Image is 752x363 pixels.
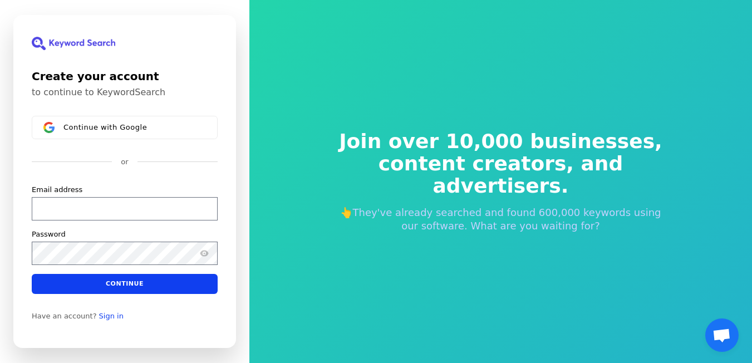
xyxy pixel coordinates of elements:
[32,116,218,139] button: Sign in with GoogleContinue with Google
[99,312,124,321] a: Sign in
[32,274,218,294] button: Continue
[32,185,82,195] label: Email address
[332,153,670,197] span: content creators, and advertisers.
[43,122,55,133] img: Sign in with Google
[32,37,115,50] img: KeywordSearch
[32,312,97,321] span: Have an account?
[32,68,218,85] h1: Create your account
[332,206,670,233] p: 👆They've already searched and found 600,000 keywords using our software. What are you waiting for?
[198,247,211,260] button: Show password
[332,130,670,153] span: Join over 10,000 businesses,
[63,123,147,132] span: Continue with Google
[32,229,66,239] label: Password
[121,157,128,167] p: or
[705,318,739,352] div: Открытый чат
[32,87,218,98] p: to continue to KeywordSearch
